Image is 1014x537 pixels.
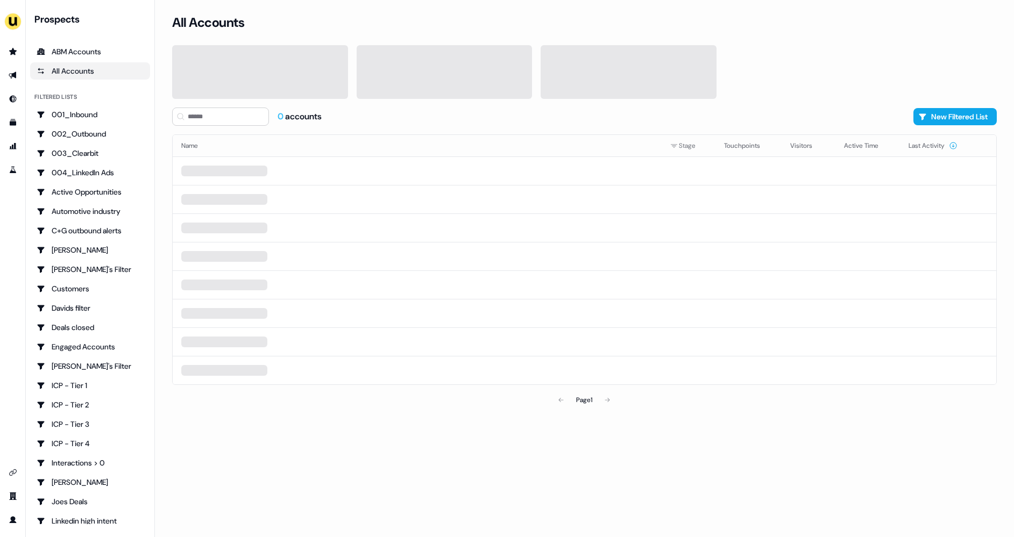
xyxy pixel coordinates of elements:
[4,511,22,528] a: Go to profile
[37,515,144,526] div: Linkedin high intent
[37,66,144,76] div: All Accounts
[844,136,891,155] button: Active Time
[30,43,150,60] a: ABM Accounts
[37,496,144,507] div: Joes Deals
[37,477,144,488] div: [PERSON_NAME]
[4,114,22,131] a: Go to templates
[30,125,150,142] a: Go to 002_Outbound
[4,43,22,60] a: Go to prospects
[4,488,22,505] a: Go to team
[37,167,144,178] div: 004_LinkedIn Ads
[37,128,144,139] div: 002_Outbound
[30,416,150,433] a: Go to ICP - Tier 3
[30,357,150,375] a: Go to Geneviève's Filter
[30,454,150,471] a: Go to Interactions > 0
[909,136,958,155] button: Last Activity
[30,106,150,123] a: Go to 001_Inbound
[37,380,144,391] div: ICP - Tier 1
[30,222,150,239] a: Go to C+G outbound alerts
[278,111,322,123] div: accounts
[37,187,144,197] div: Active Opportunities
[670,140,707,151] div: Stage
[4,464,22,481] a: Go to integrations
[30,62,150,80] a: All accounts
[30,203,150,220] a: Go to Automotive industry
[37,438,144,449] div: ICP - Tier 4
[172,15,244,31] h3: All Accounts
[37,419,144,429] div: ICP - Tier 3
[37,264,144,275] div: [PERSON_NAME]'s Filter
[37,283,144,294] div: Customers
[30,435,150,452] a: Go to ICP - Tier 4
[30,261,150,278] a: Go to Charlotte's Filter
[37,206,144,217] div: Automotive industry
[913,108,997,125] button: New Filtered List
[30,512,150,529] a: Go to Linkedin high intent
[30,493,150,510] a: Go to Joes Deals
[30,145,150,162] a: Go to 003_Clearbit
[576,395,592,405] div: Page 1
[790,136,825,155] button: Visitors
[30,280,150,297] a: Go to Customers
[37,341,144,352] div: Engaged Accounts
[4,138,22,155] a: Go to attribution
[30,164,150,181] a: Go to 004_LinkedIn Ads
[34,92,77,102] div: Filtered lists
[37,46,144,57] div: ABM Accounts
[30,396,150,413] a: Go to ICP - Tier 2
[30,474,150,491] a: Go to JJ Deals
[30,299,150,317] a: Go to Davids filter
[278,111,285,122] span: 0
[4,90,22,108] a: Go to Inbound
[37,303,144,313] div: Davids filter
[30,338,150,355] a: Go to Engaged Accounts
[37,399,144,410] div: ICP - Tier 2
[4,161,22,178] a: Go to experiments
[30,183,150,201] a: Go to Active Opportunities
[30,319,150,336] a: Go to Deals closed
[34,13,150,26] div: Prospects
[30,241,150,259] a: Go to Charlotte Stone
[37,225,144,236] div: C+G outbound alerts
[37,361,144,371] div: [PERSON_NAME]'s Filter
[4,67,22,84] a: Go to outbound experience
[37,322,144,333] div: Deals closed
[37,457,144,468] div: Interactions > 0
[724,136,773,155] button: Touchpoints
[173,135,662,156] th: Name
[37,148,144,159] div: 003_Clearbit
[37,245,144,255] div: [PERSON_NAME]
[30,377,150,394] a: Go to ICP - Tier 1
[37,109,144,120] div: 001_Inbound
